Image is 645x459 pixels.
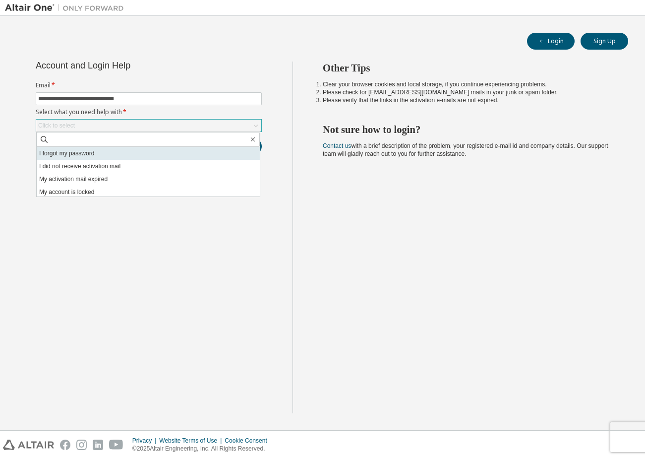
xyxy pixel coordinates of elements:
[323,62,610,74] h2: Other Tips
[109,440,123,450] img: youtube.svg
[93,440,103,450] img: linkedin.svg
[3,440,54,450] img: altair_logo.svg
[76,440,87,450] img: instagram.svg
[323,88,610,96] li: Please check for [EMAIL_ADDRESS][DOMAIN_NAME] mails in your junk or spam folder.
[527,33,575,50] button: Login
[323,142,608,157] span: with a brief description of the problem, your registered e-mail id and company details. Our suppo...
[323,96,610,104] li: Please verify that the links in the activation e-mails are not expired.
[36,120,261,131] div: Click to select
[36,108,262,116] label: Select what you need help with
[60,440,70,450] img: facebook.svg
[38,122,75,130] div: Click to select
[159,437,225,445] div: Website Terms of Use
[323,142,351,149] a: Contact us
[225,437,273,445] div: Cookie Consent
[36,81,262,89] label: Email
[5,3,129,13] img: Altair One
[323,123,610,136] h2: Not sure how to login?
[36,62,217,69] div: Account and Login Help
[132,445,273,453] p: © 2025 Altair Engineering, Inc. All Rights Reserved.
[581,33,628,50] button: Sign Up
[323,80,610,88] li: Clear your browser cookies and local storage, if you continue experiencing problems.
[37,147,260,160] li: I forgot my password
[132,437,159,445] div: Privacy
